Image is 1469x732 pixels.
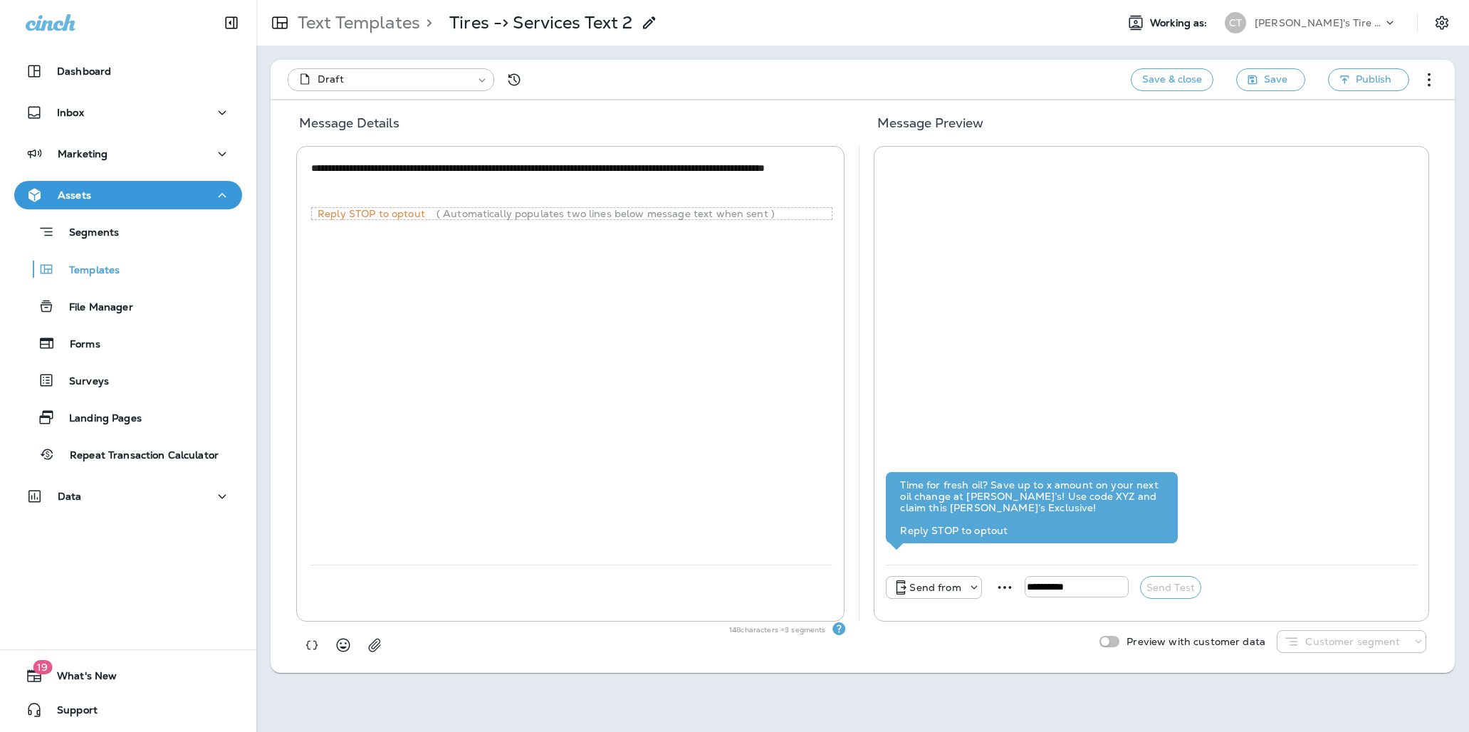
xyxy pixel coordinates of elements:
[1264,70,1287,88] span: Save
[57,107,84,118] p: Inbox
[832,622,846,636] div: Text Segments Text messages are billed per segment. A single segment is typically 160 characters,...
[14,254,242,284] button: Templates
[58,491,82,502] p: Data
[1225,12,1246,33] div: CT
[55,412,142,426] p: Landing Pages
[14,328,242,358] button: Forms
[1131,68,1213,91] button: Save & close
[55,301,133,315] p: File Manager
[14,98,242,127] button: Inbox
[436,208,775,219] p: ( Automatically populates two lines below message text when sent )
[292,12,420,33] p: Text Templates
[14,140,242,168] button: Marketing
[729,624,832,636] p: 148 characters = 3 segments
[282,112,860,146] h5: Message Details
[420,12,432,33] p: >
[14,291,242,321] button: File Manager
[43,670,117,687] span: What's New
[1150,17,1211,29] span: Working as:
[58,148,108,160] p: Marketing
[56,449,219,463] p: Repeat Transaction Calculator
[312,208,436,219] p: Reply STOP to optout
[55,264,120,278] p: Templates
[14,439,242,469] button: Repeat Transaction Calculator
[1356,70,1391,88] span: Publish
[449,12,632,33] p: Tires -> Services Text 2
[500,66,528,94] button: View Changelog
[1119,636,1265,647] p: Preview with customer data
[860,112,1444,146] h5: Message Preview
[55,375,109,389] p: Surveys
[1305,636,1400,647] p: Customer segment
[14,402,242,432] button: Landing Pages
[14,57,242,85] button: Dashboard
[1236,68,1305,91] button: Save
[14,181,242,209] button: Assets
[14,696,242,724] button: Support
[318,72,344,86] span: Draft
[14,216,242,247] button: Segments
[33,660,52,674] span: 19
[57,66,111,77] p: Dashboard
[14,482,242,511] button: Data
[55,226,119,241] p: Segments
[1255,17,1383,28] p: [PERSON_NAME]'s Tire & Auto
[58,189,91,201] p: Assets
[43,704,98,721] span: Support
[1328,68,1409,91] button: Publish
[211,9,251,37] button: Collapse Sidebar
[56,338,100,352] p: Forms
[14,365,242,395] button: Surveys
[909,582,961,593] p: Send from
[900,479,1164,536] div: Time for fresh oil? Save up to x amount on your next oil change at [PERSON_NAME]’s! Use code XYZ ...
[14,662,242,690] button: 19What's New
[1429,10,1455,36] button: Settings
